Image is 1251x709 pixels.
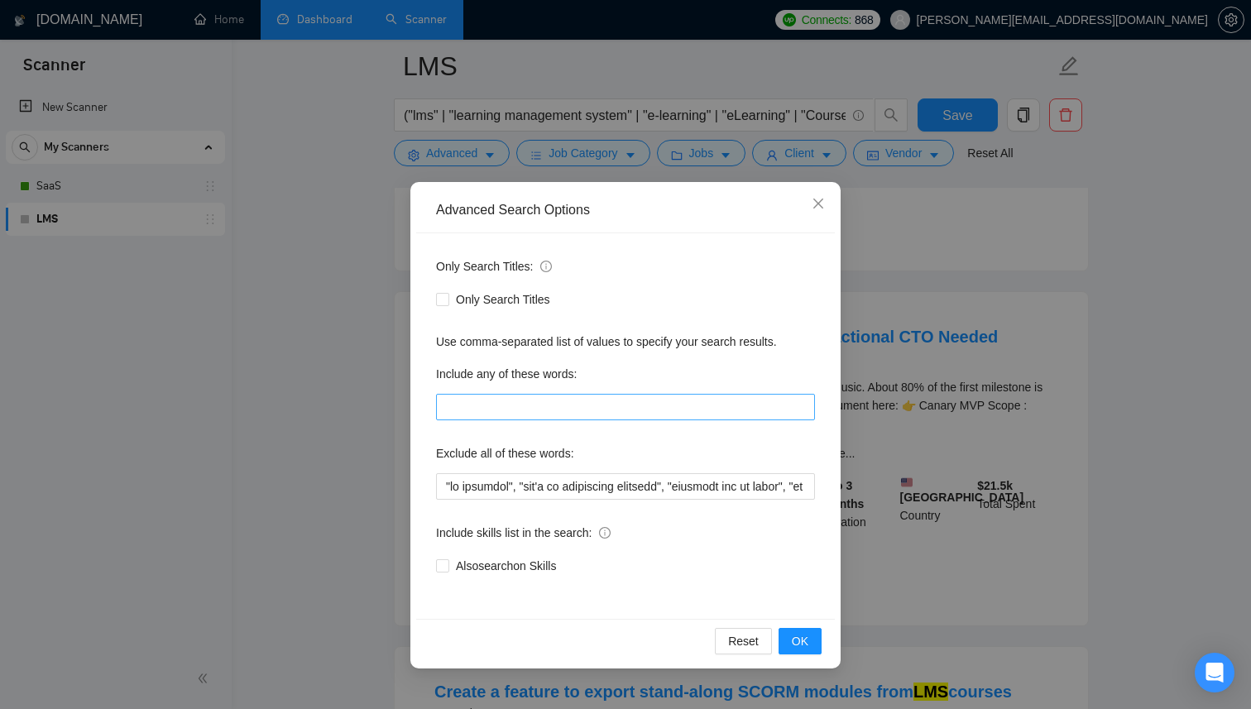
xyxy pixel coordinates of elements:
label: Exclude all of these words: [436,440,574,467]
span: info-circle [540,261,552,272]
div: Open Intercom Messenger [1195,653,1234,692]
span: close [812,197,825,210]
button: Reset [715,628,772,654]
span: Also search on Skills [449,557,563,575]
span: OK [792,632,808,650]
span: Only Search Titles: [436,257,552,275]
button: Close [796,182,841,227]
div: Use comma-separated list of values to specify your search results. [436,333,815,351]
span: info-circle [599,527,611,539]
span: Include skills list in the search: [436,524,611,542]
div: Advanced Search Options [436,201,815,219]
button: OK [779,628,822,654]
span: Reset [728,632,759,650]
span: Only Search Titles [449,290,557,309]
label: Include any of these words: [436,361,577,387]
